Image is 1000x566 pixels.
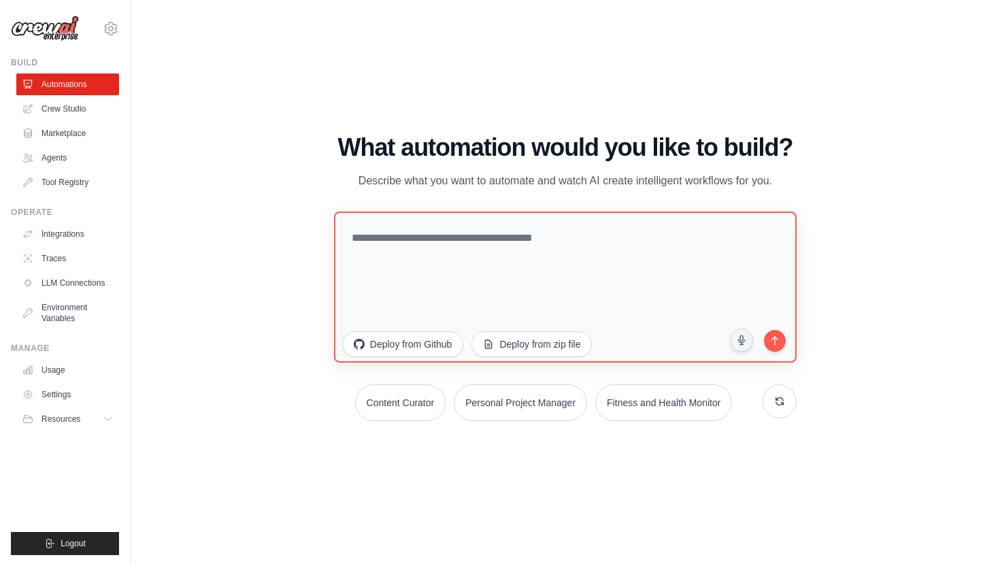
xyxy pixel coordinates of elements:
[16,408,119,430] button: Resources
[16,171,119,193] a: Tool Registry
[355,384,446,421] button: Content Curator
[11,57,119,68] div: Build
[11,343,119,354] div: Manage
[16,384,119,405] a: Settings
[471,331,592,357] button: Deploy from zip file
[595,384,732,421] button: Fitness and Health Monitor
[16,147,119,169] a: Agents
[16,98,119,120] a: Crew Studio
[16,272,119,294] a: LLM Connections
[342,331,464,357] button: Deploy from Github
[16,223,119,245] a: Integrations
[334,134,797,161] h1: What automation would you like to build?
[932,501,1000,566] iframe: Chat Widget
[41,414,80,424] span: Resources
[11,207,119,218] div: Operate
[11,532,119,555] button: Logout
[16,122,119,144] a: Marketplace
[16,73,119,95] a: Automations
[16,297,119,329] a: Environment Variables
[16,248,119,269] a: Traces
[11,16,79,41] img: Logo
[61,538,86,549] span: Logout
[337,172,794,190] p: Describe what you want to automate and watch AI create intelligent workflows for you.
[16,359,119,381] a: Usage
[454,384,587,421] button: Personal Project Manager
